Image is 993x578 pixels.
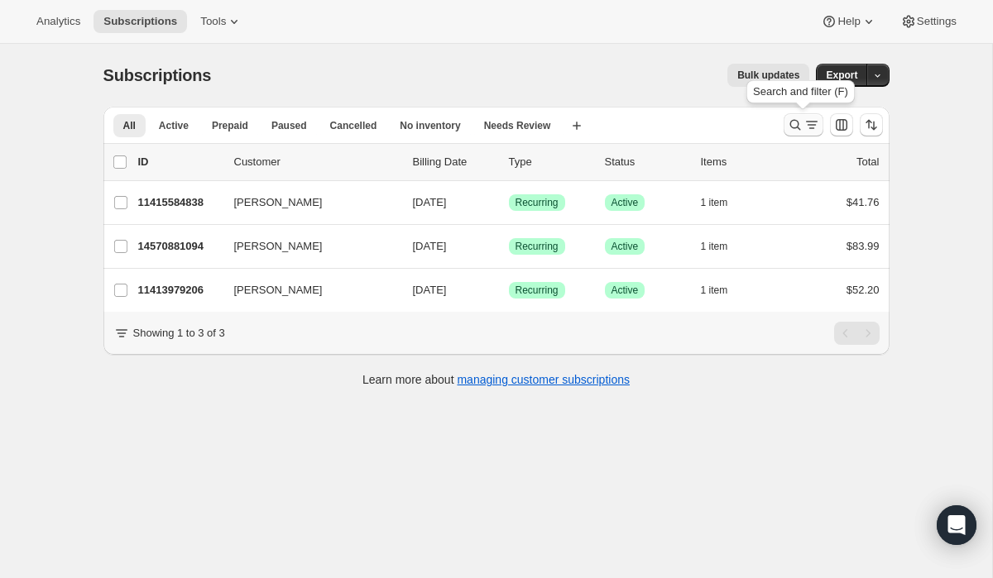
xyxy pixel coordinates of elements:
[234,282,323,299] span: [PERSON_NAME]
[516,284,559,297] span: Recurring
[937,505,976,545] div: Open Intercom Messenger
[413,240,447,252] span: [DATE]
[362,371,630,388] p: Learn more about
[138,191,880,214] div: 11415584838[PERSON_NAME][DATE]SuccessRecurringSuccessActive1 item$41.76
[890,10,967,33] button: Settings
[212,119,248,132] span: Prepaid
[509,154,592,170] div: Type
[123,119,136,132] span: All
[816,64,867,87] button: Export
[701,191,746,214] button: 1 item
[234,238,323,255] span: [PERSON_NAME]
[830,113,853,136] button: Customize table column order and visibility
[612,240,639,253] span: Active
[605,154,688,170] p: Status
[133,325,225,342] p: Showing 1 to 3 of 3
[457,373,630,386] a: managing customer subscriptions
[564,114,590,137] button: Create new view
[701,196,728,209] span: 1 item
[413,284,447,296] span: [DATE]
[847,240,880,252] span: $83.99
[413,196,447,208] span: [DATE]
[784,113,823,136] button: Search and filter results
[224,277,390,303] button: [PERSON_NAME]
[413,154,496,170] p: Billing Date
[138,154,221,170] p: ID
[837,15,860,28] span: Help
[847,196,880,208] span: $41.76
[701,240,728,253] span: 1 item
[826,69,857,82] span: Export
[856,154,879,170] p: Total
[200,15,226,28] span: Tools
[138,235,880,258] div: 14570881094[PERSON_NAME][DATE]SuccessRecurringSuccessActive1 item$83.99
[103,15,177,28] span: Subscriptions
[159,119,189,132] span: Active
[103,66,212,84] span: Subscriptions
[612,284,639,297] span: Active
[701,154,784,170] div: Items
[834,322,880,345] nav: Pagination
[400,119,460,132] span: No inventory
[847,284,880,296] span: $52.20
[138,279,880,302] div: 11413979206[PERSON_NAME][DATE]SuccessRecurringSuccessActive1 item$52.20
[138,282,221,299] p: 11413979206
[330,119,377,132] span: Cancelled
[234,194,323,211] span: [PERSON_NAME]
[516,196,559,209] span: Recurring
[26,10,90,33] button: Analytics
[737,69,799,82] span: Bulk updates
[94,10,187,33] button: Subscriptions
[516,240,559,253] span: Recurring
[917,15,957,28] span: Settings
[811,10,886,33] button: Help
[701,235,746,258] button: 1 item
[224,189,390,216] button: [PERSON_NAME]
[36,15,80,28] span: Analytics
[612,196,639,209] span: Active
[224,233,390,260] button: [PERSON_NAME]
[138,238,221,255] p: 14570881094
[271,119,307,132] span: Paused
[701,279,746,302] button: 1 item
[234,154,400,170] p: Customer
[138,154,880,170] div: IDCustomerBilling DateTypeStatusItemsTotal
[727,64,809,87] button: Bulk updates
[860,113,883,136] button: Sort the results
[484,119,551,132] span: Needs Review
[701,284,728,297] span: 1 item
[190,10,252,33] button: Tools
[138,194,221,211] p: 11415584838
